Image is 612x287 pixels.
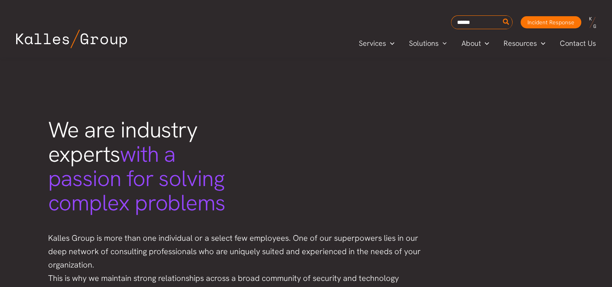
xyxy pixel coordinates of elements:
[537,37,545,49] span: Menu Toggle
[352,36,604,50] nav: Primary Site Navigation
[409,37,438,49] span: Solutions
[402,37,454,49] a: SolutionsMenu Toggle
[16,30,127,48] img: Kalles Group
[438,37,447,49] span: Menu Toggle
[359,37,386,49] span: Services
[48,139,225,217] span: with a passion for solving complex problems
[352,37,402,49] a: ServicesMenu Toggle
[560,37,596,49] span: Contact Us
[553,37,604,49] a: Contact Us
[481,37,489,49] span: Menu Toggle
[461,37,481,49] span: About
[501,16,511,29] button: Search
[521,16,581,28] a: Incident Response
[454,37,496,49] a: AboutMenu Toggle
[496,37,553,49] a: ResourcesMenu Toggle
[48,115,225,217] span: We are industry experts
[504,37,537,49] span: Resources
[386,37,394,49] span: Menu Toggle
